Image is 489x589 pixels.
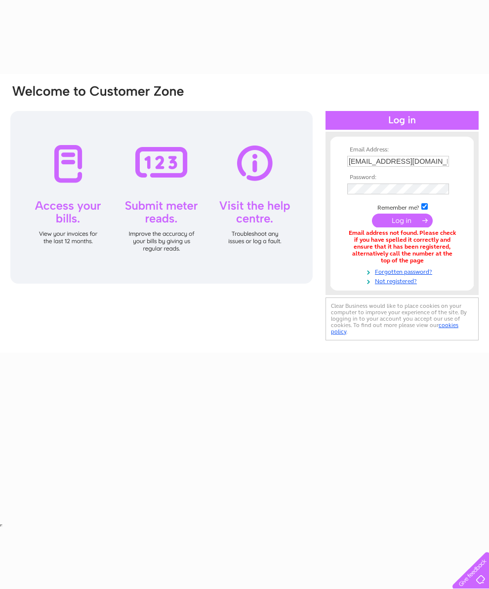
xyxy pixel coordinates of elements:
[345,147,459,153] th: Email Address:
[326,297,479,340] div: Clear Business would like to place cookies on your computer to improve your experience of the sit...
[331,322,458,335] a: cookies policy
[347,230,457,264] div: Email address not found. Please check if you have spelled it correctly and ensure that it has bee...
[347,276,459,285] a: Not registered?
[345,202,459,212] td: Remember me?
[347,266,459,276] a: Forgotten password?
[372,214,433,227] input: Submit
[345,174,459,181] th: Password:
